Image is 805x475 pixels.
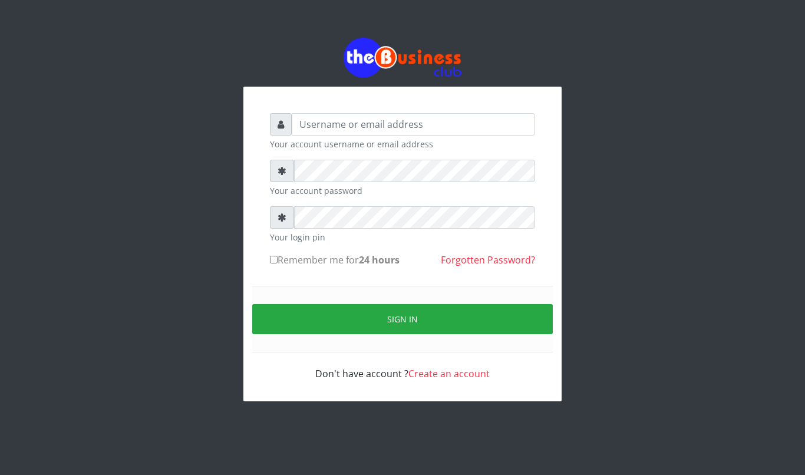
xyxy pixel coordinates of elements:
b: 24 hours [359,253,400,266]
small: Your account username or email address [270,138,535,150]
label: Remember me for [270,253,400,267]
small: Your account password [270,184,535,197]
button: Sign in [252,304,553,334]
small: Your login pin [270,231,535,243]
div: Don't have account ? [270,352,535,381]
a: Forgotten Password? [441,253,535,266]
input: Username or email address [292,113,535,136]
a: Create an account [408,367,490,380]
input: Remember me for24 hours [270,256,278,263]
